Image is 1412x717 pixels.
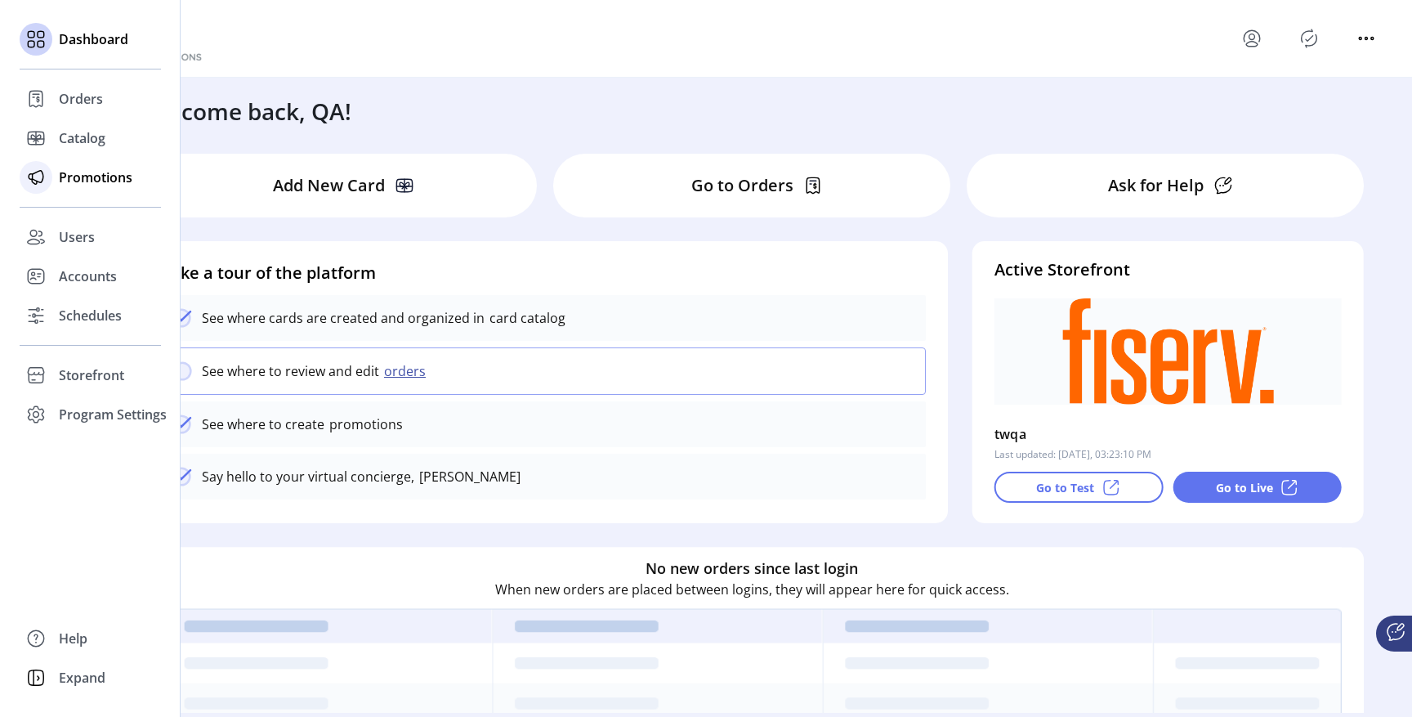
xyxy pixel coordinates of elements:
p: See where to review and edit [202,361,379,381]
h6: No new orders since last login [646,558,858,580]
button: menu [1239,25,1265,52]
button: menu [1353,25,1379,52]
p: Go to Live [1216,479,1273,496]
p: When new orders are placed between logins, they will appear here for quick access. [495,580,1009,599]
h3: Welcome back, QA! [141,94,351,128]
span: Expand [59,668,105,688]
p: twqa [994,421,1027,447]
button: Publisher Panel [1296,25,1322,52]
span: Schedules [59,306,122,325]
p: card catalog [485,308,565,328]
p: [PERSON_NAME] [414,467,521,486]
p: Last updated: [DATE], 03:23:10 PM [994,447,1151,462]
button: orders [379,361,436,381]
h4: Active Storefront [994,258,1342,282]
p: Ask for Help [1108,173,1204,198]
p: promotions [324,415,403,434]
p: See where cards are created and organized in [202,308,485,328]
span: Catalog [59,128,105,148]
span: Accounts [59,267,117,286]
span: Orders [59,89,103,109]
p: Go to Test [1036,479,1094,496]
p: Add New Card [273,173,385,198]
span: Dashboard [59,29,128,49]
p: See where to create [202,415,324,434]
span: Storefront [59,365,124,385]
span: Users [59,227,95,247]
span: Help [59,629,87,648]
h4: Take a tour of the platform [162,261,926,285]
p: Say hello to your virtual concierge, [202,467,414,486]
span: Program Settings [59,405,167,424]
p: Go to Orders [691,173,793,198]
span: Promotions [59,168,132,187]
